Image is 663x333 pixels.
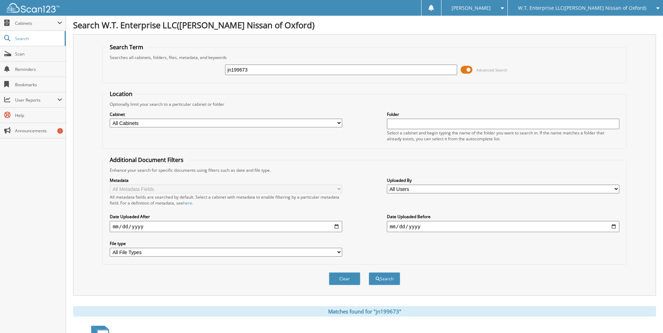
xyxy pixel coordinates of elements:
span: W.T. Enterprise LLC([PERSON_NAME] Nissan of Oxford) [518,6,646,10]
legend: Location [106,90,136,98]
span: Scan [15,51,62,57]
a: here [183,200,192,206]
input: end [387,221,619,232]
input: start [110,221,342,232]
legend: Additional Document Filters [106,156,187,164]
span: [PERSON_NAME] [452,6,491,10]
label: File type [110,240,342,246]
div: All metadata fields are searched by default. Select a cabinet with metadata to enable filtering b... [110,194,342,206]
legend: Search Term [106,43,147,51]
img: scan123-logo-white.svg [7,3,59,13]
span: User Reports [15,97,57,103]
button: Clear [329,272,360,285]
label: Metadata [110,177,342,183]
label: Date Uploaded After [110,214,342,220]
div: Matches found for "jn199673" [73,306,656,317]
div: Searches all cabinets, folders, files, metadata, and keywords [106,54,622,60]
button: Search [369,272,400,285]
span: Help [15,112,62,118]
div: 1 [57,128,63,134]
span: Bookmarks [15,82,62,88]
span: Reminders [15,66,62,72]
span: Announcements [15,128,62,134]
span: Advanced Search [476,67,507,73]
div: Optionally limit your search to a particular cabinet or folder [106,101,622,107]
h1: Search W.T. Enterprise LLC([PERSON_NAME] Nissan of Oxford) [73,19,656,31]
label: Cabinet [110,111,342,117]
label: Uploaded By [387,177,619,183]
span: Cabinets [15,20,57,26]
span: Search [15,36,61,42]
label: Folder [387,111,619,117]
label: Date Uploaded Before [387,214,619,220]
div: Select a cabinet and begin typing the name of the folder you want to search in. If the name match... [387,130,619,142]
div: Enhance your search for specific documents using filters such as date and file type. [106,167,622,173]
